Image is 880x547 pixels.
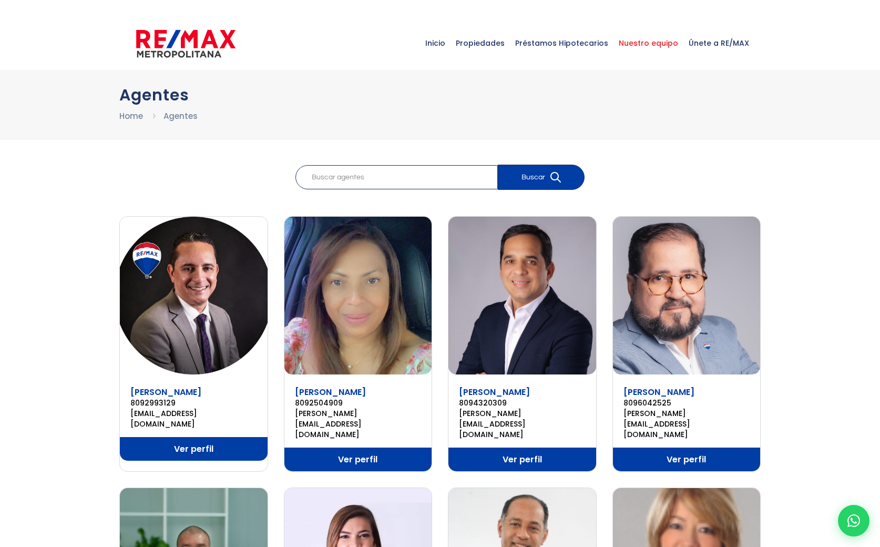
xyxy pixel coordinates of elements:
[136,28,236,59] img: remax-metropolitana-logo
[120,217,268,374] img: Abrahan Batista
[295,398,422,408] a: 8092504909
[459,408,586,440] a: [PERSON_NAME][EMAIL_ADDRESS][DOMAIN_NAME]
[420,27,451,59] span: Inicio
[613,217,761,374] img: Alberto Francis
[510,27,613,59] span: Préstamos Hipotecarios
[683,27,754,59] span: Únete a RE/MAX
[420,17,451,69] a: Inicio
[448,217,596,374] img: Alberto Bogaert
[295,386,366,398] a: [PERSON_NAME]
[448,448,596,471] a: Ver perfil
[683,17,754,69] a: Únete a RE/MAX
[459,386,530,398] a: [PERSON_NAME]
[120,437,268,461] a: Ver perfil
[130,408,257,429] a: [EMAIL_ADDRESS][DOMAIN_NAME]
[284,448,432,471] a: Ver perfil
[163,110,198,121] a: Agentes
[295,165,498,189] input: Buscar agentes
[119,86,761,104] h1: Agentes
[284,217,432,374] img: Aida Franco
[613,17,683,69] a: Nuestro equipo
[119,110,143,121] a: Home
[498,165,585,190] button: Buscar
[459,398,586,408] a: 8094320309
[623,408,750,440] a: [PERSON_NAME][EMAIL_ADDRESS][DOMAIN_NAME]
[613,448,761,471] a: Ver perfil
[136,17,236,69] a: RE/MAX Metropolitana
[451,17,510,69] a: Propiedades
[295,408,422,440] a: [PERSON_NAME][EMAIL_ADDRESS][DOMAIN_NAME]
[613,27,683,59] span: Nuestro equipo
[510,17,613,69] a: Préstamos Hipotecarios
[130,398,257,408] a: 8092993129
[623,398,750,408] a: 8096042525
[451,27,510,59] span: Propiedades
[623,386,694,398] a: [PERSON_NAME]
[130,386,201,398] a: [PERSON_NAME]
